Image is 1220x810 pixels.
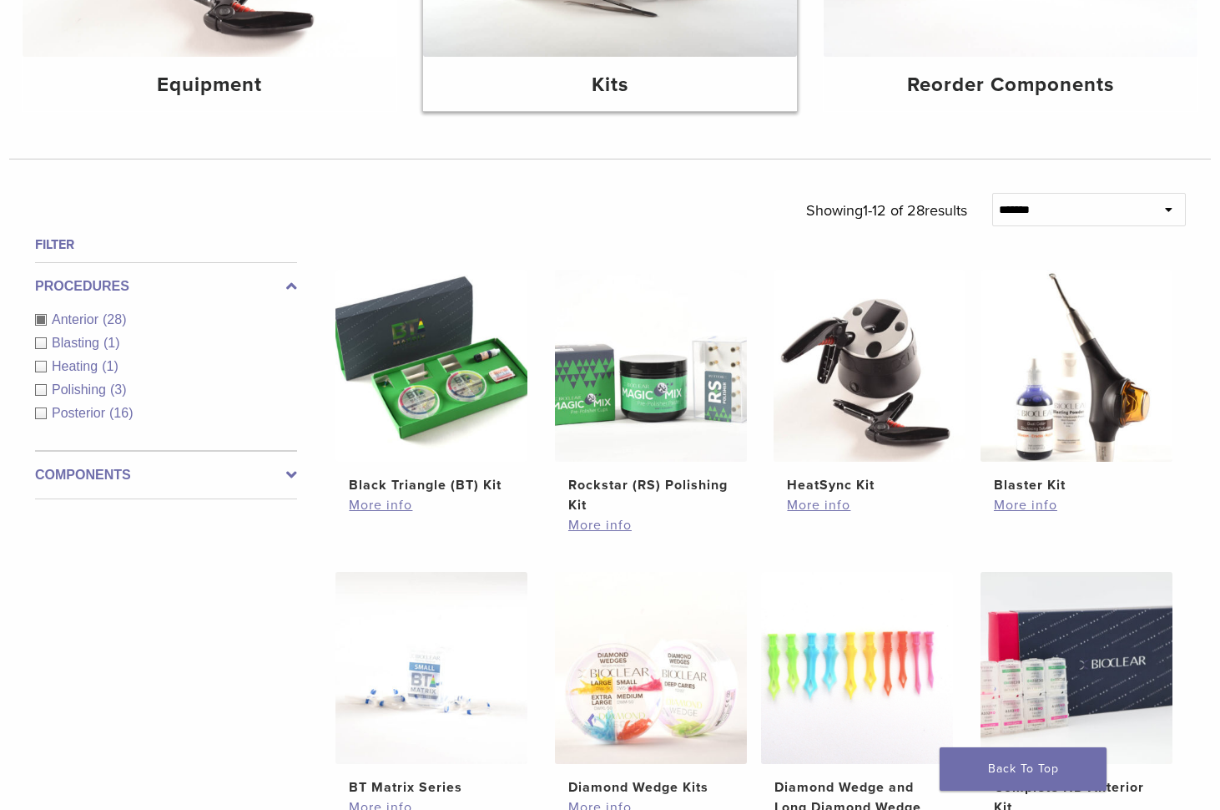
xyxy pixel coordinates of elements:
span: Blasting [52,336,103,350]
a: Black Triangle (BT) KitBlack Triangle (BT) Kit [335,270,529,495]
a: HeatSync KitHeatSync Kit [773,270,967,495]
span: Heating [52,359,102,373]
span: Anterior [52,312,103,327]
span: (3) [110,382,127,397]
a: More info [349,495,514,515]
h2: Diamond Wedge Kits [568,777,734,797]
span: (1) [102,359,118,373]
p: Showing results [806,193,967,228]
img: Black Triangle (BT) Kit [335,270,527,462]
img: Complete HD Anterior Kit [981,572,1172,764]
a: More info [994,495,1159,515]
h2: HeatSync Kit [787,475,952,495]
h4: Filter [35,235,297,255]
img: HeatSync Kit [774,270,965,462]
a: More info [568,515,734,535]
h2: Blaster Kit [994,475,1159,495]
span: 1-12 of 28 [863,201,925,220]
a: BT Matrix SeriesBT Matrix Series [335,572,529,797]
span: Posterior [52,406,109,420]
img: BT Matrix Series [335,572,527,764]
label: Procedures [35,276,297,296]
span: Polishing [52,382,110,397]
label: Components [35,465,297,485]
a: Blaster KitBlaster Kit [980,270,1174,495]
h2: Black Triangle (BT) Kit [349,475,514,495]
span: (16) [109,406,133,420]
span: (1) [103,336,120,350]
img: Diamond Wedge Kits [555,572,747,764]
img: Blaster Kit [981,270,1172,462]
a: Rockstar (RS) Polishing KitRockstar (RS) Polishing Kit [554,270,749,515]
a: Back To Top [940,747,1107,791]
img: Diamond Wedge and Long Diamond Wedge [761,572,953,764]
a: More info [787,495,952,515]
span: (28) [103,312,126,327]
a: Diamond Wedge KitsDiamond Wedge Kits [554,572,749,797]
h4: Kits [436,70,784,100]
h4: Equipment [36,70,383,100]
img: Rockstar (RS) Polishing Kit [555,270,747,462]
h4: Reorder Components [837,70,1184,100]
h2: BT Matrix Series [349,777,514,797]
h2: Rockstar (RS) Polishing Kit [568,475,734,515]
